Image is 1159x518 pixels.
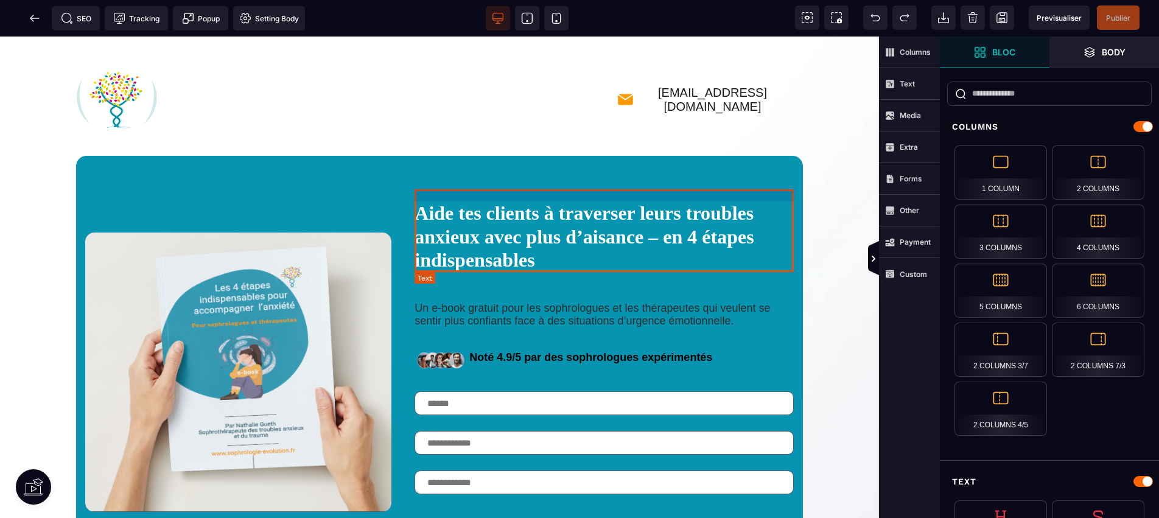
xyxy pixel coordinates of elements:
[1029,5,1090,30] span: Preview
[954,382,1047,436] div: 2 Columns 4/5
[617,54,634,72] img: 8aeef015e0ebd4251a34490ffea99928_mail.png
[1052,323,1144,377] div: 2 Columns 7/3
[900,206,919,215] strong: Other
[900,174,922,183] strong: Forms
[824,5,849,30] span: Screenshot
[954,323,1047,377] div: 2 Columns 3/7
[85,196,391,476] img: 142cadcaca5954de5b6ae38c1447099b_Capture_d%E2%80%99e%CC%81cran_2025-04-05_a%CC%80_13.57.52.png
[634,49,791,77] text: [EMAIL_ADDRESS][DOMAIN_NAME]
[940,37,1049,68] span: Open Blocks
[76,30,158,93] img: c02656d08354a7df762530dc35b1a4e2_arbre-nathalie-gueth-vallet-sophrologue-formation-sophrologie-ly...
[900,270,927,279] strong: Custom
[940,471,1159,493] div: Text
[415,153,794,235] text: Aide tes clients à traverser leurs troubles anxieux avec plus d’aisance – en 4 étapes indispensables
[415,312,469,336] img: 7ce4f1d884bec3e3122cfe95a8df0004_rating.png
[940,116,1159,138] div: Columns
[954,264,1047,318] div: 5 Columns
[1052,145,1144,200] div: 2 Columns
[1037,13,1082,23] span: Previsualiser
[1049,37,1159,68] span: Open Layer Manager
[795,5,819,30] span: View components
[239,12,299,24] span: Setting Body
[113,12,159,24] span: Tracking
[61,12,91,24] span: SEO
[900,142,918,152] strong: Extra
[1102,47,1126,57] strong: Body
[1052,205,1144,259] div: 4 Columns
[954,205,1047,259] div: 3 Columns
[900,79,915,88] strong: Text
[992,47,1015,57] strong: Bloc
[900,111,921,120] strong: Media
[1106,13,1130,23] span: Publier
[900,237,931,247] strong: Payment
[1052,264,1144,318] div: 6 Columns
[900,47,931,57] strong: Columns
[954,145,1047,200] div: 1 Column
[182,12,220,24] span: Popup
